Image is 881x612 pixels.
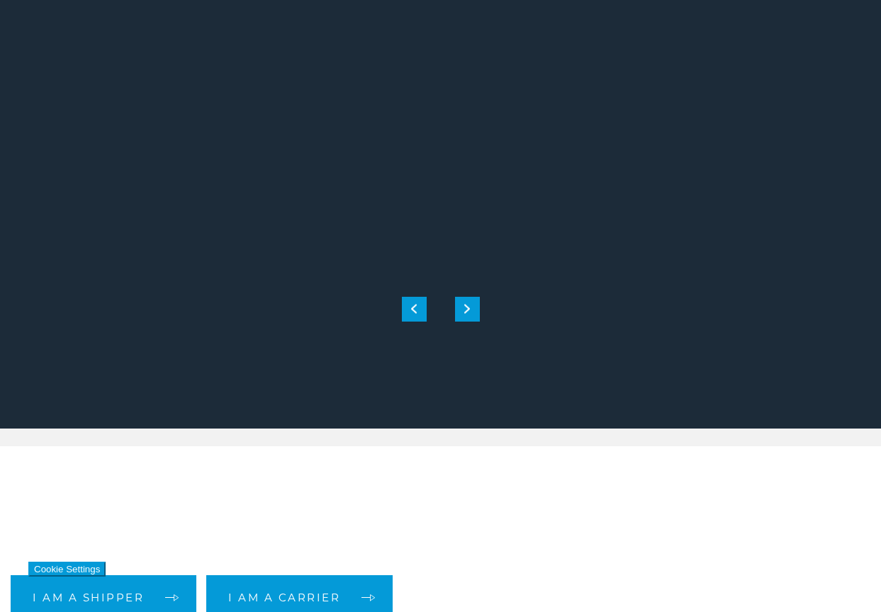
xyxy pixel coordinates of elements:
[464,305,470,314] img: next slide
[411,305,417,314] img: previous slide
[33,592,144,603] span: I am a shipper
[28,562,106,577] button: Cookie Settings
[228,592,340,603] span: I am a carrier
